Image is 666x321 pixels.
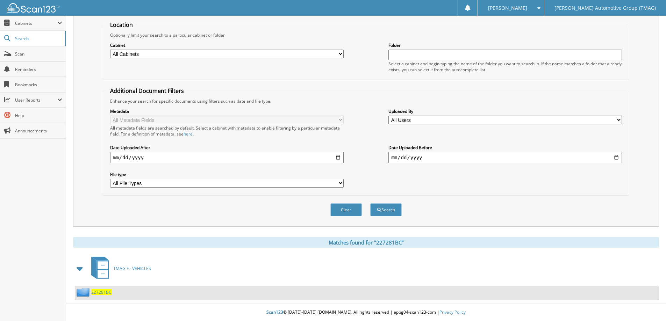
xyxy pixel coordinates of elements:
label: Metadata [110,108,344,114]
a: here [184,131,193,137]
input: start [110,152,344,163]
div: Matches found for "227281BC" [73,237,659,248]
span: Reminders [15,66,62,72]
span: User Reports [15,97,57,103]
label: Cabinet [110,42,344,48]
span: [PERSON_NAME] [488,6,527,10]
label: Folder [388,42,622,48]
span: Bookmarks [15,82,62,88]
span: TMAG F - VEHICLES [113,265,151,271]
label: Date Uploaded After [110,145,344,151]
span: Scan123 [266,309,283,315]
span: Help [15,112,62,118]
img: folder2.png [77,288,91,297]
button: Clear [330,203,362,216]
input: end [388,152,622,163]
span: Announcements [15,128,62,134]
iframe: Chat Widget [631,287,666,321]
a: 227281BC [91,289,112,295]
div: All metadata fields are searched by default. Select a cabinet with metadata to enable filtering b... [110,125,344,137]
span: [PERSON_NAME] Automotive Group (TMAG) [554,6,656,10]
div: Select a cabinet and begin typing the name of the folder you want to search in. If the name match... [388,61,622,73]
button: Search [370,203,402,216]
label: File type [110,172,344,177]
span: Cabinets [15,20,57,26]
legend: Location [107,21,136,29]
img: scan123-logo-white.svg [7,3,59,13]
label: Date Uploaded Before [388,145,622,151]
a: Privacy Policy [439,309,466,315]
legend: Additional Document Filters [107,87,187,95]
a: TMAG F - VEHICLES [87,255,151,282]
span: Search [15,36,61,42]
label: Uploaded By [388,108,622,114]
span: Scan [15,51,62,57]
div: © [DATE]-[DATE] [DOMAIN_NAME]. All rights reserved | appg04-scan123-com | [66,304,666,321]
div: Enhance your search for specific documents using filters such as date and file type. [107,98,625,104]
div: Optionally limit your search to a particular cabinet or folder [107,32,625,38]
